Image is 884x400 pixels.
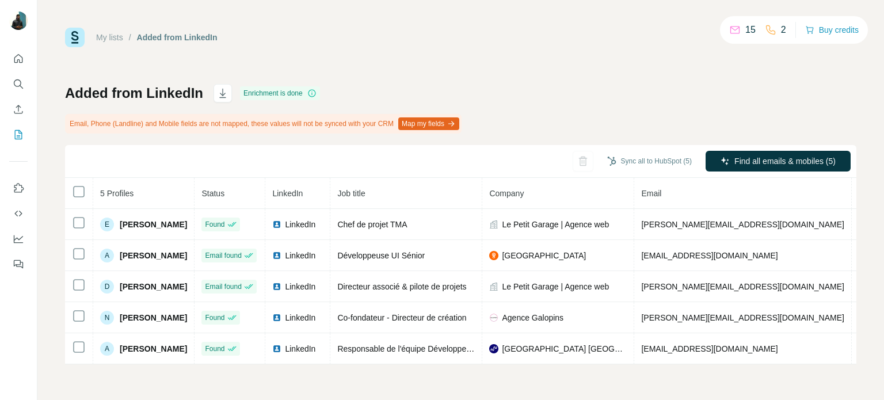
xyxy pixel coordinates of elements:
[205,219,224,230] span: Found
[337,313,466,322] span: Co-fondateur - Directeur de création
[9,203,28,224] button: Use Surfe API
[120,281,187,292] span: [PERSON_NAME]
[9,254,28,275] button: Feedback
[137,32,218,43] div: Added from LinkedIn
[201,189,224,198] span: Status
[285,219,315,230] span: LinkedIn
[502,250,586,261] span: [GEOGRAPHIC_DATA]
[398,117,459,130] button: Map my fields
[706,151,851,172] button: Find all emails & mobiles (5)
[745,23,756,37] p: 15
[96,33,123,42] a: My lists
[100,249,114,262] div: A
[641,282,844,291] span: [PERSON_NAME][EMAIL_ADDRESS][DOMAIN_NAME]
[502,219,609,230] span: Le Petit Garage | Agence web
[641,344,778,353] span: [EMAIL_ADDRESS][DOMAIN_NAME]
[641,313,844,322] span: [PERSON_NAME][EMAIL_ADDRESS][DOMAIN_NAME]
[120,343,187,355] span: [PERSON_NAME]
[337,189,365,198] span: Job title
[489,251,498,260] img: company-logo
[489,189,524,198] span: Company
[65,114,462,134] div: Email, Phone (Landline) and Mobile fields are not mapped, these values will not be synced with yo...
[120,312,187,323] span: [PERSON_NAME]
[805,22,859,38] button: Buy credits
[205,281,241,292] span: Email found
[781,23,786,37] p: 2
[272,282,281,291] img: LinkedIn logo
[641,220,844,229] span: [PERSON_NAME][EMAIL_ADDRESS][DOMAIN_NAME]
[272,251,281,260] img: LinkedIn logo
[100,342,114,356] div: A
[205,250,241,261] span: Email found
[100,218,114,231] div: E
[502,281,609,292] span: Le Petit Garage | Agence web
[489,313,498,322] img: company-logo
[120,250,187,261] span: [PERSON_NAME]
[65,84,203,102] h1: Added from LinkedIn
[502,343,627,355] span: [GEOGRAPHIC_DATA] [GEOGRAPHIC_DATA] Développement
[285,281,315,292] span: LinkedIn
[337,220,407,229] span: Chef de projet TMA
[272,313,281,322] img: LinkedIn logo
[100,311,114,325] div: N
[272,220,281,229] img: LinkedIn logo
[9,74,28,94] button: Search
[489,344,498,353] img: company-logo
[100,280,114,294] div: D
[205,313,224,323] span: Found
[502,312,563,323] span: Agence Galopins
[337,282,466,291] span: Directeur associé & pilote de projets
[272,189,303,198] span: LinkedIn
[9,124,28,145] button: My lists
[641,251,778,260] span: [EMAIL_ADDRESS][DOMAIN_NAME]
[100,189,134,198] span: 5 Profiles
[129,32,131,43] li: /
[65,28,85,47] img: Surfe Logo
[599,153,700,170] button: Sync all to HubSpot (5)
[272,344,281,353] img: LinkedIn logo
[9,178,28,199] button: Use Surfe on LinkedIn
[9,228,28,249] button: Dashboard
[285,250,315,261] span: LinkedIn
[285,343,315,355] span: LinkedIn
[337,251,425,260] span: Développeuse UI Sénior
[9,99,28,120] button: Enrich CSV
[641,189,661,198] span: Email
[285,312,315,323] span: LinkedIn
[205,344,224,354] span: Found
[734,155,836,167] span: Find all emails & mobiles (5)
[337,344,549,353] span: Responsable de l'équipe Développement des Ecosystèmes
[9,48,28,69] button: Quick start
[9,12,28,30] img: Avatar
[120,219,187,230] span: [PERSON_NAME]
[240,86,320,100] div: Enrichment is done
